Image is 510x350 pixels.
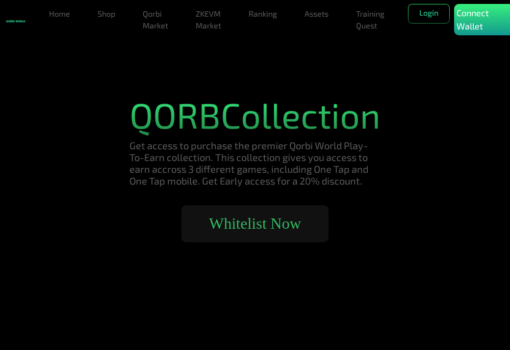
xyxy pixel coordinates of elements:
[352,4,388,35] a: Training Quest
[129,93,381,135] h1: QORB Collection
[45,4,74,24] a: Home
[94,4,119,24] a: Shop
[139,4,172,35] a: Qorbi Market
[301,4,332,24] a: Assets
[245,4,281,24] a: Ranking
[181,205,329,242] button: Whitelist Now
[129,139,381,187] h5: Get access to purchase the premier Qorbi World Play-To-Earn collection. This collection gives you...
[192,4,225,35] a: ZKEVM Market
[6,20,25,23] img: sticky brand-logo
[408,4,450,24] button: Login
